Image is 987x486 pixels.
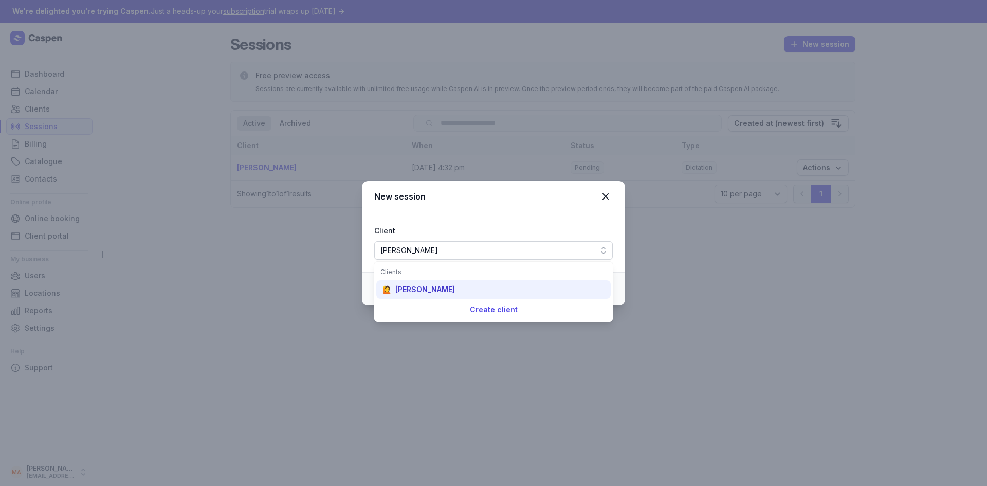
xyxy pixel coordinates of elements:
[380,268,607,276] div: Clients
[374,190,598,203] div: New session
[395,284,455,295] div: [PERSON_NAME]
[374,225,613,237] div: Client
[382,284,391,295] div: 🙋
[374,299,613,320] div: Create client
[380,244,438,257] div: [PERSON_NAME]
